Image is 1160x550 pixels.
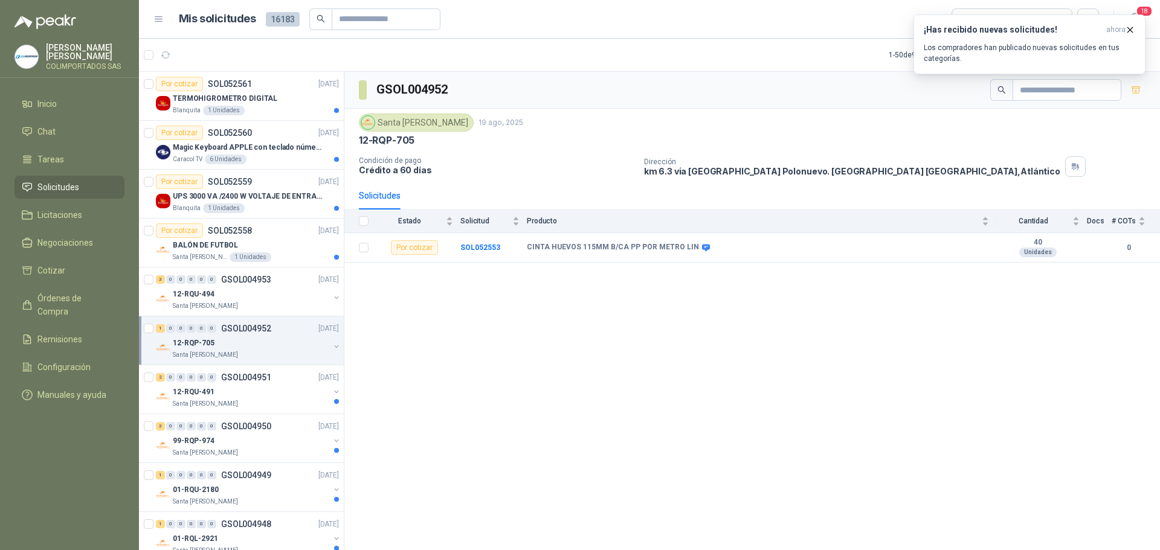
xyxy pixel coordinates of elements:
[376,209,460,233] th: Estado
[156,438,170,453] img: Company Logo
[644,158,1060,166] p: Dirección
[208,129,252,137] p: SOL052560
[207,275,216,284] div: 0
[37,181,79,194] span: Solicitudes
[221,373,271,382] p: GSOL004951
[14,92,124,115] a: Inicio
[37,153,64,166] span: Tareas
[176,373,185,382] div: 0
[156,487,170,502] img: Company Logo
[37,388,106,401] span: Manuales y ayuda
[139,170,344,219] a: Por cotizarSOL052559[DATE] Company LogoUPS 3000 VA /2400 W VOLTAJE DE ENTRADA / SALIDA 12V ON LIN...
[1019,248,1057,257] div: Unidades
[527,217,979,225] span: Producto
[176,422,185,430] div: 0
[207,471,216,479] div: 0
[996,209,1087,233] th: Cantidad
[376,217,443,225] span: Estado
[14,383,124,406] a: Manuales y ayuda
[1087,209,1112,233] th: Docs
[460,243,500,252] a: SOL052553
[156,223,203,238] div: Por cotizar
[187,324,196,333] div: 0
[15,45,38,68] img: Company Logo
[156,471,165,479] div: 1
[173,203,201,213] p: Blanquita
[318,372,339,383] p: [DATE]
[197,324,206,333] div: 0
[359,189,401,202] div: Solicitudes
[197,422,206,430] div: 0
[221,471,271,479] p: GSOL004949
[156,389,170,404] img: Company Logo
[156,321,341,360] a: 1 0 0 0 0 0 GSOL004952[DATE] Company Logo12-RQP-705Santa [PERSON_NAME]
[361,116,375,129] img: Company Logo
[166,520,175,528] div: 0
[207,422,216,430] div: 0
[14,287,124,323] a: Órdenes de Compra
[359,165,634,175] p: Crédito a 60 días
[37,236,93,249] span: Negociaciones
[318,519,339,530] p: [DATE]
[527,209,996,233] th: Producto
[173,448,238,458] p: Santa [PERSON_NAME]
[156,145,170,159] img: Company Logo
[318,78,339,90] p: [DATE]
[318,470,339,481] p: [DATE]
[179,10,256,28] h1: Mis solicitudes
[173,484,219,496] p: 01-RQU-2180
[187,422,196,430] div: 0
[318,274,339,286] p: [DATE]
[14,148,124,171] a: Tareas
[14,176,124,199] a: Solicitudes
[176,275,185,284] div: 0
[208,226,252,235] p: SOL052558
[156,520,165,528] div: 1
[156,77,203,91] div: Por cotizar
[156,419,341,458] a: 3 0 0 0 0 0 GSOL004950[DATE] Company Logo99-RQP-974Santa [PERSON_NAME]
[173,155,202,164] p: Caracol TV
[37,292,113,318] span: Órdenes de Compra
[203,203,245,213] div: 1 Unidades
[230,252,271,262] div: 1 Unidades
[318,225,339,237] p: [DATE]
[996,238,1080,248] b: 40
[166,275,175,284] div: 0
[173,252,227,262] p: Santa [PERSON_NAME]
[173,93,277,104] p: TERMOHIGROMETRO DIGITAL
[318,176,339,188] p: [DATE]
[37,97,57,110] span: Inicio
[207,520,216,528] div: 0
[156,243,170,257] img: Company Logo
[187,471,196,479] div: 0
[197,520,206,528] div: 0
[37,125,56,138] span: Chat
[156,468,341,507] a: 1 0 0 0 0 0 GSOL004949[DATE] Company Logo01-RQU-2180Santa [PERSON_NAME]
[996,217,1070,225] span: Cantidad
[46,63,124,70] p: COLIMPORTADOS SAS
[166,422,175,430] div: 0
[176,324,185,333] div: 0
[139,219,344,267] a: Por cotizarSOL052558[DATE] Company LogoBALÓN DE FUTBOLSanta [PERSON_NAME]1 Unidades
[156,272,341,311] a: 3 0 0 0 0 0 GSOL004953[DATE] Company Logo12-RQU-494Santa [PERSON_NAME]
[924,42,1135,64] p: Los compradores han publicado nuevas solicitudes en tus categorías.
[166,373,175,382] div: 0
[173,497,238,507] p: Santa [PERSON_NAME]
[37,360,91,374] span: Configuración
[359,114,474,132] div: Santa [PERSON_NAME]
[166,471,175,479] div: 0
[14,14,76,29] img: Logo peakr
[173,240,238,251] p: BALÓN DE FUTBOL
[173,435,214,447] p: 99-RQP-974
[173,301,238,311] p: Santa [PERSON_NAME]
[959,13,985,26] div: Todas
[889,45,967,65] div: 1 - 50 de 9488
[1112,242,1145,254] b: 0
[318,127,339,139] p: [DATE]
[208,80,252,88] p: SOL052561
[1112,217,1136,225] span: # COTs
[460,209,527,233] th: Solicitud
[14,356,124,379] a: Configuración
[14,203,124,226] a: Licitaciones
[318,323,339,334] p: [DATE]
